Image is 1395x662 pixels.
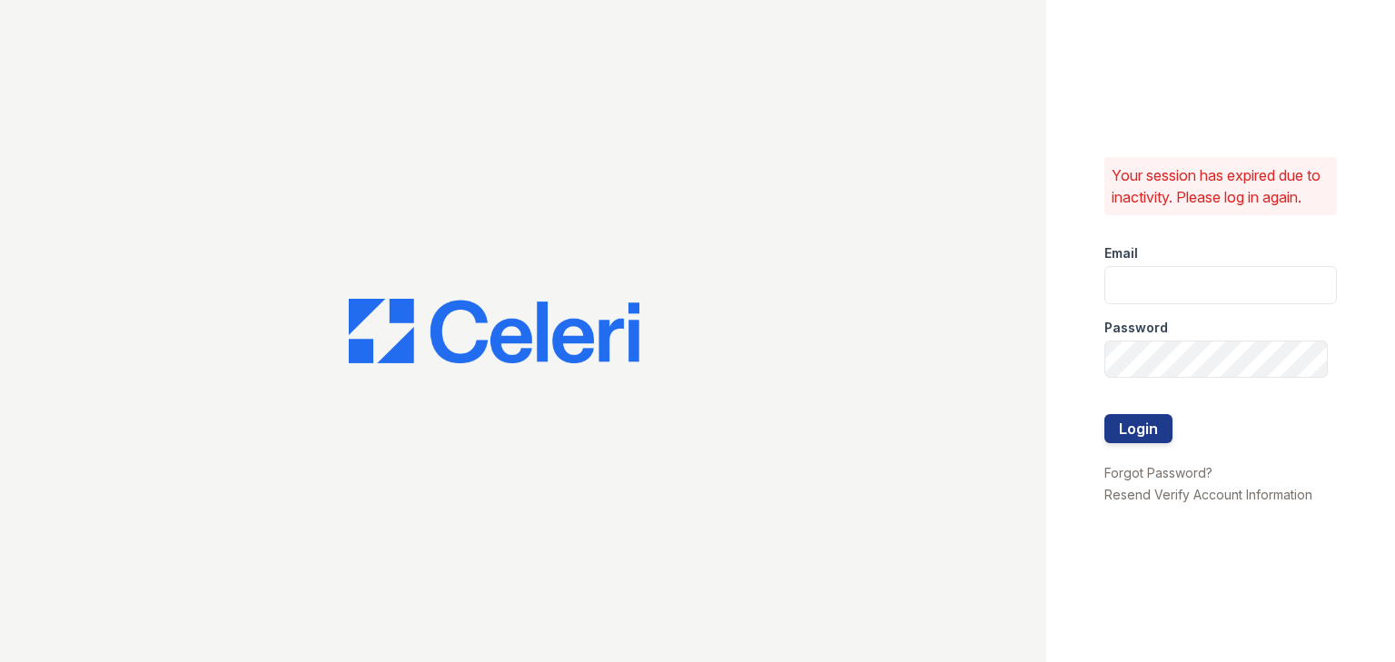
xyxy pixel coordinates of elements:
[1112,164,1330,208] p: Your session has expired due to inactivity. Please log in again.
[1104,319,1168,337] label: Password
[1104,487,1312,502] a: Resend Verify Account Information
[349,299,639,364] img: CE_Logo_Blue-a8612792a0a2168367f1c8372b55b34899dd931a85d93a1a3d3e32e68fde9ad4.png
[1104,465,1212,480] a: Forgot Password?
[1104,414,1172,443] button: Login
[1104,244,1138,262] label: Email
